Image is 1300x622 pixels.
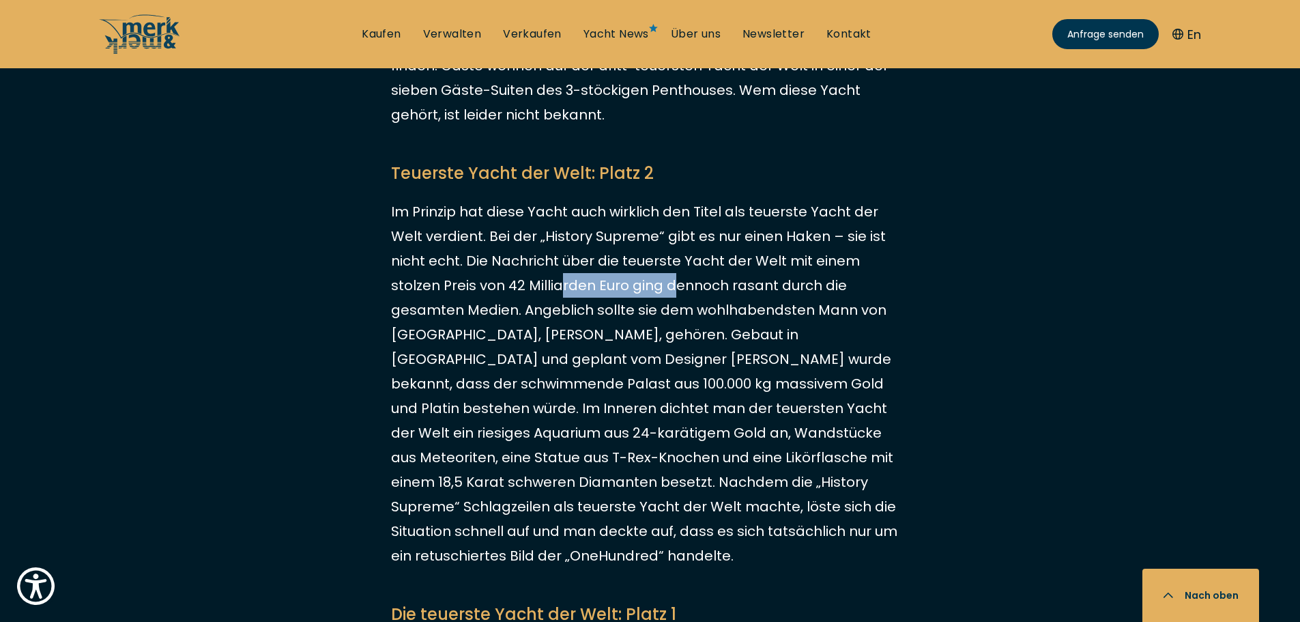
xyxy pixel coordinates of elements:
button: Show Accessibility Preferences [14,564,58,608]
p: Im Prinzip hat diese Yacht auch wirklich den Titel als teuerste Yacht der Welt verdient. Bei der ... [391,199,910,568]
span: Anfrage senden [1067,27,1144,42]
a: Über uns [671,27,721,42]
a: Anfrage senden [1052,19,1159,49]
a: Verwalten [423,27,482,42]
a: Newsletter [742,27,805,42]
h2: Teuerste Yacht der Welt: Platz 2 [391,161,910,186]
a: Verkaufen [503,27,562,42]
a: Yacht News [583,27,649,42]
button: Nach oben [1142,569,1259,622]
a: Kontakt [826,27,871,42]
button: En [1172,25,1201,44]
a: Kaufen [362,27,401,42]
